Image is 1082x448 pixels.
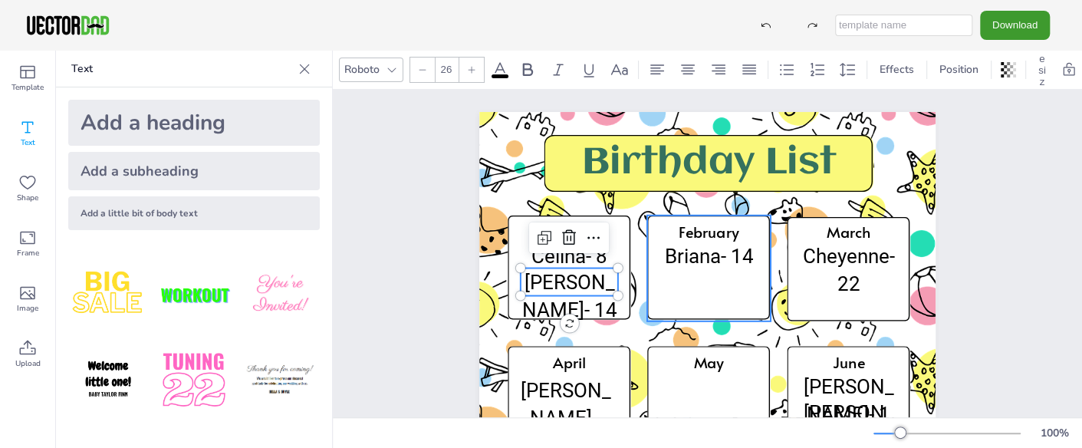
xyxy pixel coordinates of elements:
img: GNLDUe7.png [68,341,148,420]
span: March [826,221,870,242]
span: Frame [17,247,39,259]
p: Text [71,51,292,87]
img: style1.png [68,255,148,334]
img: VectorDad-1.png [25,14,111,37]
button: Download [980,11,1050,39]
div: Add a subheading [68,152,320,190]
div: Roboto [341,59,383,80]
span: Position [936,62,982,77]
span: May [693,351,724,373]
span: April [553,351,586,373]
span: June [832,351,864,373]
img: BBMXfK6.png [240,255,320,334]
span: Upload [15,357,41,370]
span: Text [21,137,35,149]
span: [PERSON_NAME]- 14 [521,271,617,321]
div: 100 % [1036,426,1073,440]
span: Effects [876,62,917,77]
span: Image [17,302,38,315]
button: Resize [1032,38,1052,63]
span: Shape [17,192,38,204]
img: K4iXMrW.png [240,341,320,420]
span: January [541,221,597,242]
div: Add a heading [68,100,320,146]
span: Template [12,81,44,94]
span: Birthday List [582,143,837,183]
span: Celina- 8 [531,245,607,268]
img: XdJCRjX.png [154,255,234,334]
span: February [679,221,739,242]
img: 1B4LbXY.png [154,341,234,420]
span: [PERSON_NAME]- 1 [804,375,894,426]
span: Briana- 14 [664,245,753,268]
div: Add a little bit of body text [68,196,320,230]
span: Cheyenne- 22 [803,245,895,295]
input: template name [835,15,972,36]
